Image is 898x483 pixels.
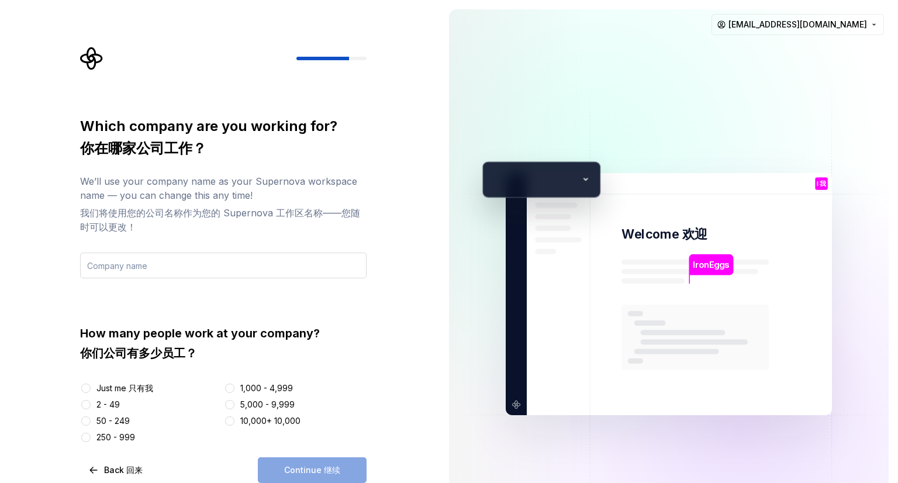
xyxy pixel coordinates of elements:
p: Welcome [621,226,707,243]
font: 你在哪家公司工作？ [80,139,367,158]
button: [EMAIL_ADDRESS][DOMAIN_NAME] [712,14,884,35]
div: Which company are you working for? [80,117,367,167]
div: 5,000 - 9,999 [240,399,295,410]
div: 1,000 - 4,999 [240,382,293,394]
div: 10,000+ [240,415,301,427]
span: [EMAIL_ADDRESS][DOMAIN_NAME] [728,19,867,30]
input: Company name [80,253,367,278]
font: 我 [820,180,826,188]
span: Back [104,464,143,476]
div: We’ll use your company name as your Supernova workspace name — you can change this any time! [80,174,367,243]
font: 欢迎 [682,226,707,241]
div: 2 - 49 [96,399,120,410]
font: 10,000 [274,416,301,426]
div: Just me [96,382,153,394]
svg: Supernova Logo [80,47,103,70]
font: 我们将使用您的公司名称作为您的 Supernova 工作区名称——您随时可以更改！ [80,206,367,234]
p: I [817,181,826,187]
div: How many people work at your company? [80,325,367,371]
div: 50 - 249 [96,415,130,427]
button: Back 回来 [80,457,153,483]
p: IronEggs [693,258,729,271]
font: 回来 [126,465,143,475]
font: 只有我 [129,383,153,393]
div: 250 - 999 [96,432,135,443]
font: 你们公司有多少员工？ [80,345,367,361]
